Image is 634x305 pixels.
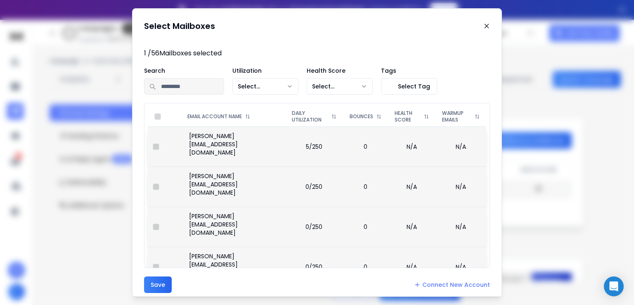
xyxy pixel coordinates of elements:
[144,276,172,293] button: Save
[393,143,431,151] p: N/A
[144,67,224,75] p: Search
[232,78,298,95] button: Select...
[189,252,280,277] p: [PERSON_NAME][EMAIL_ADDRESS][DOMAIN_NAME]
[285,247,343,287] td: 0/250
[307,78,373,95] button: Select...
[348,183,383,191] p: 0
[144,48,490,58] p: 1 / 56 Mailboxes selected
[144,20,215,32] h1: Select Mailboxes
[393,263,431,271] p: N/A
[381,78,437,95] button: Select Tag
[393,223,431,231] p: N/A
[348,143,383,151] p: 0
[395,110,421,123] p: HEALTH SCORE
[285,167,343,207] td: 0/250
[435,167,486,207] td: N/A
[189,172,280,197] p: [PERSON_NAME][EMAIL_ADDRESS][DOMAIN_NAME]
[187,113,279,120] div: EMAIL ACCOUNT NAME
[442,110,471,123] p: WARMUP EMAILS
[414,281,490,289] a: Connect New Account
[292,110,328,123] p: DAILY UTILIZATION
[307,67,373,75] p: Health Score
[348,223,383,231] p: 0
[435,247,486,287] td: N/A
[435,207,486,247] td: N/A
[435,126,486,167] td: N/A
[285,126,343,167] td: 5/250
[348,263,383,271] p: 0
[393,183,431,191] p: N/A
[285,207,343,247] td: 0/250
[189,132,280,157] p: [PERSON_NAME][EMAIL_ADDRESS][DOMAIN_NAME]
[381,67,437,75] p: Tags
[189,212,280,237] p: [PERSON_NAME][EMAIL_ADDRESS][DOMAIN_NAME]
[232,67,298,75] p: Utilization
[604,276,624,296] div: Open Intercom Messenger
[350,113,373,120] p: BOUNCES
